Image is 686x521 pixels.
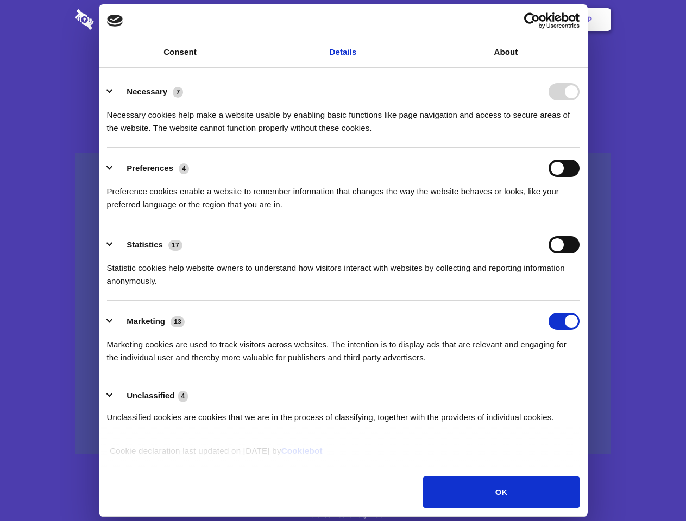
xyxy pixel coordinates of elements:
span: 4 [178,391,188,402]
label: Necessary [127,87,167,96]
a: About [425,37,588,67]
div: Cookie declaration last updated on [DATE] by [102,444,584,466]
label: Statistics [127,240,163,249]
a: Cookiebot [281,446,323,455]
a: Login [493,3,540,36]
span: 13 [171,316,185,327]
div: Preference cookies enable a website to remember information that changes the way the website beha... [107,177,580,211]
span: 4 [179,163,189,174]
a: Contact [440,3,490,36]
span: 7 [173,87,183,98]
a: Consent [99,37,262,67]
button: Marketing (13) [107,313,192,330]
a: Usercentrics Cookiebot - opens in a new window [484,12,580,29]
button: Preferences (4) [107,160,196,177]
img: logo [107,15,123,27]
a: Wistia video thumbnail [75,153,611,454]
img: logo-wordmark-white-trans-d4663122ce5f474addd5e946df7df03e33cb6a1c49d2221995e7729f52c070b2.svg [75,9,168,30]
div: Necessary cookies help make a website usable by enabling basic functions like page navigation and... [107,100,580,135]
label: Preferences [127,163,173,173]
div: Statistic cookies help website owners to understand how visitors interact with websites by collec... [107,253,580,288]
h1: Eliminate Slack Data Loss. [75,49,611,88]
a: Pricing [319,3,366,36]
button: OK [423,476,579,508]
label: Marketing [127,316,165,326]
iframe: Drift Widget Chat Controller [632,467,673,508]
a: Details [262,37,425,67]
h4: Auto-redaction of sensitive data, encrypted data sharing and self-destructing private chats. Shar... [75,99,611,135]
button: Necessary (7) [107,83,190,100]
div: Marketing cookies are used to track visitors across websites. The intention is to display ads tha... [107,330,580,364]
span: 17 [168,240,182,251]
button: Unclassified (4) [107,389,195,403]
div: Unclassified cookies are cookies that we are in the process of classifying, together with the pro... [107,403,580,424]
button: Statistics (17) [107,236,190,253]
